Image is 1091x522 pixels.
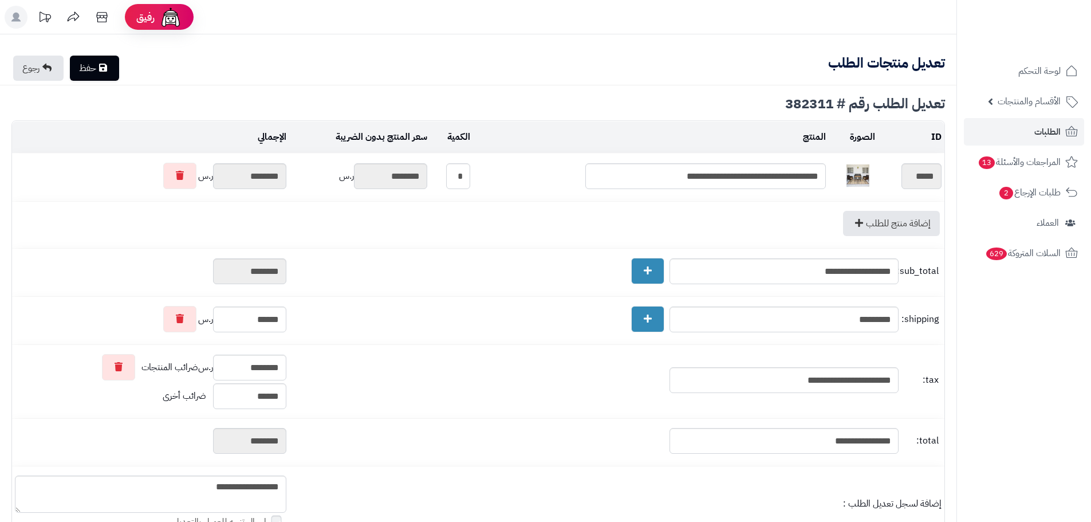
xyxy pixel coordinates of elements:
span: المراجعات والأسئلة [978,154,1061,170]
div: ر.س [15,163,286,189]
div: ر.س [15,354,286,380]
td: سعر المنتج بدون الضريبة [289,121,430,153]
span: 13 [979,156,995,169]
td: الإجمالي [12,121,289,153]
a: العملاء [964,209,1084,237]
span: لوحة التحكم [1018,63,1061,79]
span: ضرائب أخرى [163,389,206,403]
span: 2 [999,187,1013,199]
span: العملاء [1037,215,1059,231]
span: رفيق [136,10,155,24]
span: total: [901,434,939,448]
span: السلات المتروكة [985,245,1061,261]
a: الطلبات [964,118,1084,146]
span: الطلبات [1034,124,1061,140]
img: 1754900660-110119010038-40x40.jpg [846,164,869,187]
b: تعديل منتجات الطلب [828,53,945,73]
span: tax: [901,374,939,387]
a: حفظ [70,56,119,81]
div: ر.س [15,306,286,332]
a: إضافة منتج للطلب [843,211,940,236]
span: 629 [986,248,1007,260]
div: تعديل الطلب رقم # 382311 [11,97,945,111]
td: الكمية [430,121,473,153]
td: ID [878,121,944,153]
div: إضافة لسجل تعديل الطلب : [292,497,942,511]
a: طلبات الإرجاع2 [964,179,1084,206]
a: رجوع [13,56,64,81]
a: السلات المتروكة629 [964,240,1084,267]
span: طلبات الإرجاع [998,185,1061,201]
span: ضرائب المنتجات [141,361,198,374]
span: shipping: [901,313,939,326]
img: ai-face.png [159,6,182,29]
span: sub_total: [901,265,939,278]
a: تحديثات المنصة [30,6,59,32]
span: الأقسام والمنتجات [998,93,1061,109]
a: المراجعات والأسئلة13 [964,148,1084,176]
img: logo-2.png [1013,31,1080,55]
a: لوحة التحكم [964,57,1084,85]
td: المنتج [473,121,829,153]
div: ر.س [292,163,427,189]
td: الصورة [829,121,879,153]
